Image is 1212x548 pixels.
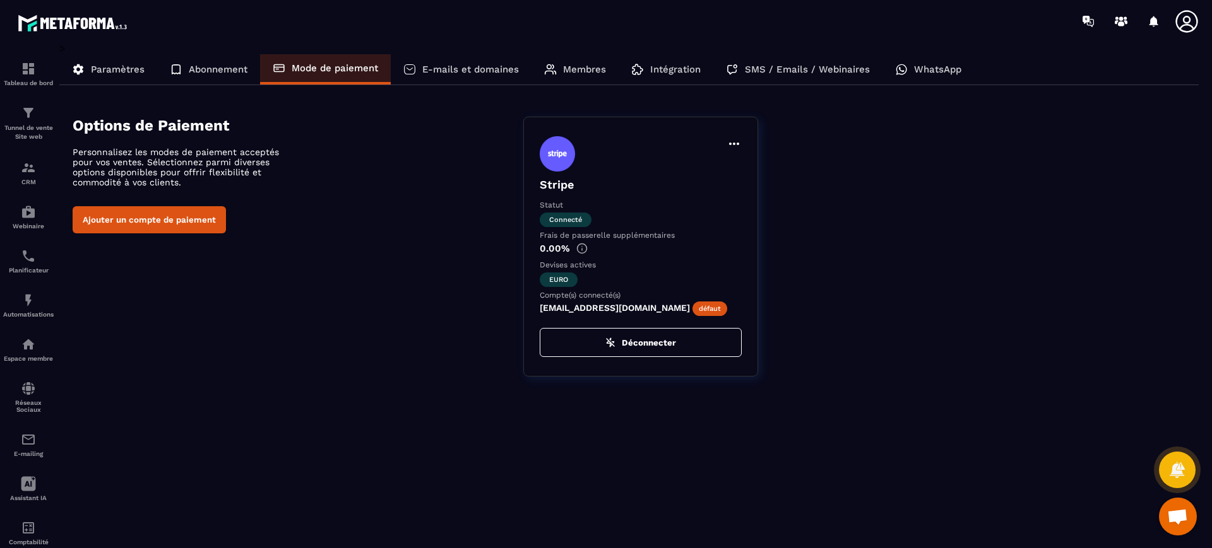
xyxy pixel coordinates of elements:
span: défaut [692,301,727,316]
p: Webinaire [3,223,54,230]
p: Réseaux Sociaux [3,399,54,413]
p: Compte(s) connecté(s) [540,291,742,300]
h4: Options de Paiement [73,117,523,134]
p: SMS / Emails / Webinaires [745,64,870,75]
p: [EMAIL_ADDRESS][DOMAIN_NAME] [540,303,742,315]
span: Connecté [540,213,591,227]
img: automations [21,204,36,219]
a: automationsautomationsWebinaire [3,195,54,239]
p: Tunnel de vente Site web [3,124,54,141]
img: logo [18,11,131,35]
img: formation [21,160,36,175]
p: Intégration [650,64,701,75]
a: automationsautomationsEspace membre [3,327,54,371]
a: formationformationTunnel de vente Site web [3,96,54,151]
img: stripe.9bed737a.svg [540,136,575,172]
p: Mode de paiement [292,62,378,74]
p: Devises actives [540,260,742,269]
p: Paramètres [91,64,145,75]
img: automations [21,293,36,308]
p: E-mails et domaines [422,64,519,75]
p: Espace membre [3,355,54,362]
a: social-networksocial-networkRéseaux Sociaux [3,371,54,423]
button: Déconnecter [540,328,742,357]
p: Frais de passerelle supplémentaires [540,231,742,240]
img: zap-off.84e09383.svg [605,337,615,347]
p: Planificateur [3,267,54,274]
img: social-network [21,381,36,396]
p: Assistant IA [3,494,54,501]
p: E-mailing [3,450,54,457]
img: formation [21,61,36,76]
a: formationformationTableau de bord [3,52,54,96]
img: info-gr.5499bf25.svg [576,243,588,254]
p: Statut [540,201,742,209]
div: Ouvrir le chat [1159,498,1197,535]
img: email [21,432,36,447]
p: 0.00% [540,243,742,254]
p: WhatsApp [914,64,961,75]
p: Comptabilité [3,539,54,545]
div: > [59,42,1199,395]
button: Ajouter un compte de paiement [73,206,226,233]
p: Abonnement [189,64,247,75]
img: automations [21,337,36,352]
a: emailemailE-mailing [3,423,54,467]
a: Assistant IA [3,467,54,511]
p: Personnalisez les modes de paiement acceptés pour vos ventes. Sélectionnez parmi diverses options... [73,147,294,187]
img: accountant [21,520,36,535]
p: CRM [3,178,54,185]
a: automationsautomationsAutomatisations [3,283,54,327]
a: schedulerschedulerPlanificateur [3,239,54,283]
span: euro [540,272,578,287]
p: Tableau de bord [3,79,54,86]
img: formation [21,105,36,120]
a: formationformationCRM [3,151,54,195]
p: Automatisations [3,311,54,318]
p: Stripe [540,178,742,191]
p: Membres [563,64,606,75]
img: scheduler [21,248,36,264]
